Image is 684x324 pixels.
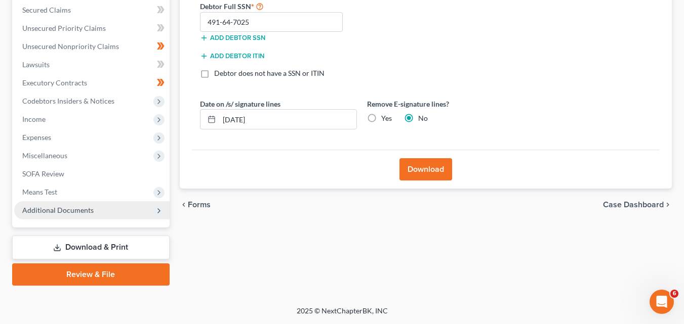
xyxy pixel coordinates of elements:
a: Download & Print [12,236,170,259]
a: Case Dashboard chevron_right [603,201,672,209]
i: chevron_left [180,201,188,209]
a: SOFA Review [14,165,170,183]
i: chevron_right [664,201,672,209]
div: 2025 © NextChapterBK, INC [54,306,631,324]
label: No [418,113,428,123]
span: Executory Contracts [22,78,87,87]
span: Additional Documents [22,206,94,214]
button: chevron_left Forms [180,201,224,209]
span: SOFA Review [22,169,64,178]
iframe: Intercom live chat [650,290,674,314]
span: 6 [670,290,678,298]
span: Forms [188,201,211,209]
button: Add debtor SSN [200,34,265,42]
a: Unsecured Priority Claims [14,19,170,37]
span: Secured Claims [22,6,71,14]
span: Unsecured Nonpriority Claims [22,42,119,51]
label: Remove E-signature lines? [367,99,524,109]
a: Unsecured Nonpriority Claims [14,37,170,56]
span: Expenses [22,133,51,142]
a: Executory Contracts [14,74,170,92]
span: Codebtors Insiders & Notices [22,97,114,105]
label: Yes [381,113,392,123]
label: Debtor does not have a SSN or ITIN [214,68,325,78]
button: Download [399,158,452,180]
input: MM/DD/YYYY [219,110,356,129]
a: Lawsuits [14,56,170,74]
span: Lawsuits [22,60,50,69]
span: Case Dashboard [603,201,664,209]
label: Date on /s/ signature lines [200,99,280,109]
a: Secured Claims [14,1,170,19]
span: Unsecured Priority Claims [22,24,106,32]
a: Review & File [12,263,170,286]
button: Add debtor ITIN [200,52,264,60]
span: Income [22,115,46,123]
span: Means Test [22,188,57,196]
input: XXX-XX-XXXX [200,12,343,32]
span: Miscellaneous [22,151,67,160]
